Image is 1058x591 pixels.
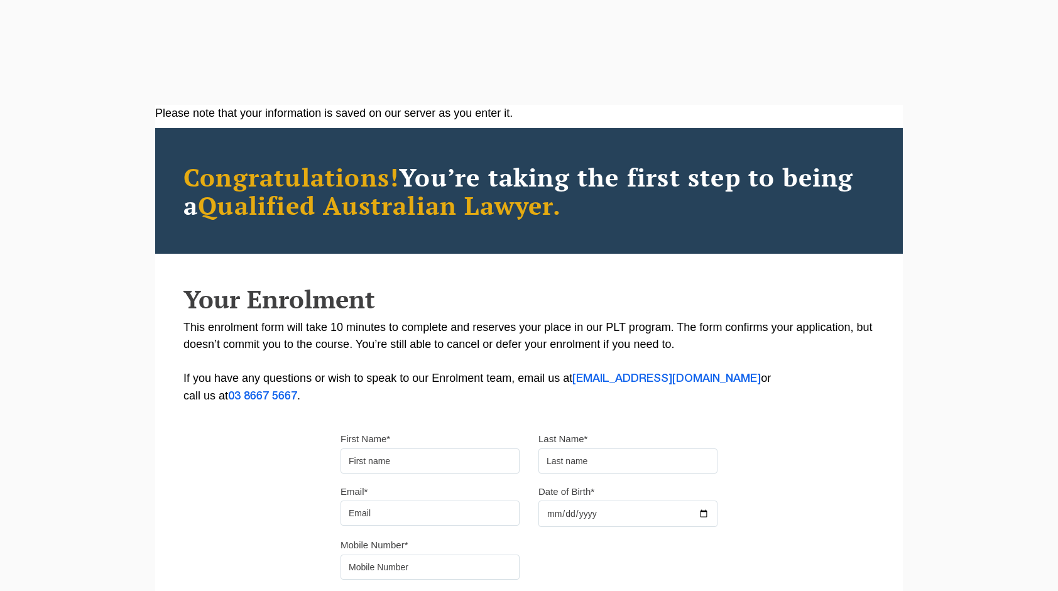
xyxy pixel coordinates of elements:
div: Please note that your information is saved on our server as you enter it. [155,105,903,122]
span: Congratulations! [183,160,399,193]
p: This enrolment form will take 10 minutes to complete and reserves your place in our PLT program. ... [183,319,875,405]
input: Email [341,501,520,526]
a: 03 8667 5667 [228,391,297,401]
label: Mobile Number* [341,539,408,551]
a: [PERSON_NAME] Centre for Law [28,14,167,73]
label: Date of Birth* [538,485,594,498]
a: [EMAIL_ADDRESS][DOMAIN_NAME] [572,374,761,384]
label: Email* [341,485,368,498]
h2: You’re taking the first step to being a [183,163,875,219]
span: Qualified Australian Lawyer. [198,188,561,222]
input: Mobile Number [341,555,520,580]
label: First Name* [341,433,390,445]
h2: Your Enrolment [183,285,875,313]
input: First name [341,448,520,474]
label: Last Name* [538,433,587,445]
input: Last name [538,448,717,474]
